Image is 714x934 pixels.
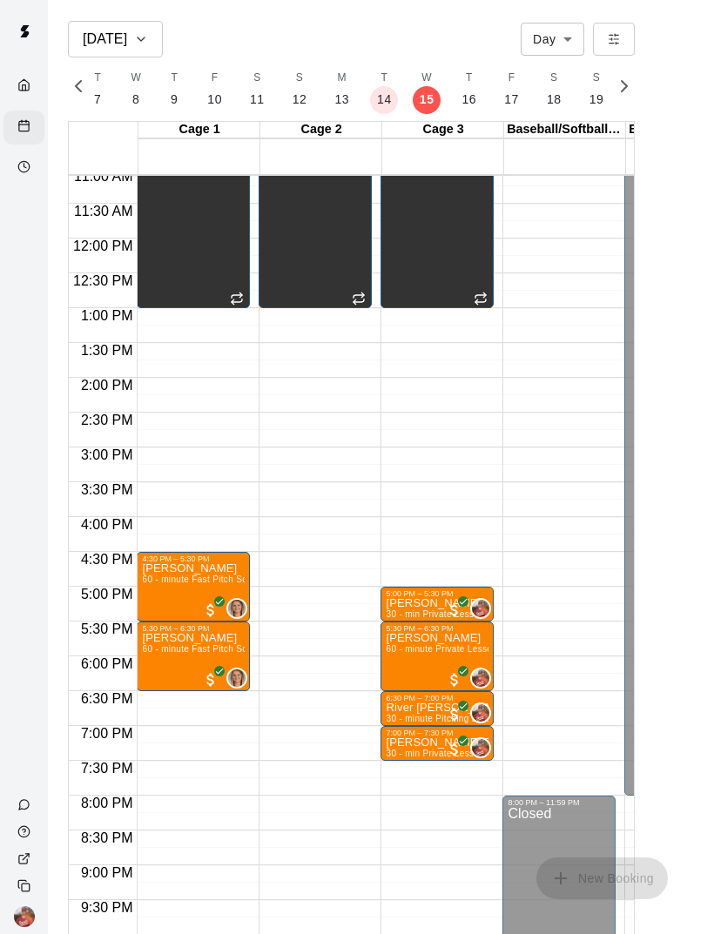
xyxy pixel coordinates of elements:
div: 7:00 PM – 7:30 PM: Cooper Zaboronak [381,726,494,761]
span: 60 - minute Private Lesson [386,644,497,654]
span: 30 - min Private Lesson [386,749,484,758]
span: S [296,70,303,87]
img: Rick White [472,704,489,722]
span: T [94,70,101,87]
span: Recurring event [474,292,488,306]
button: [DATE] [68,21,163,57]
button: W15 [406,64,448,114]
span: 8:30 PM [77,830,138,845]
div: 7:00 PM – 7:30 PM [386,729,457,737]
div: 6:30 PM – 7:00 PM: River Staton [381,691,494,726]
p: 11 [250,91,265,109]
div: 5:00 PM – 5:30 PM [386,589,457,598]
button: S18 [533,64,576,114]
span: 60 - minute Fast Pitch Softball Pitching [142,644,303,654]
img: Alivia Sinnott [228,600,246,617]
div: Alivia Sinnott [226,668,247,689]
button: M13 [320,64,363,114]
span: 4:30 PM [77,552,138,567]
button: S11 [236,64,279,114]
div: Rick White [470,702,491,723]
span: 9:30 PM [77,900,138,915]
div: 4:30 PM – 5:30 PM [142,554,213,563]
div: 5:30 PM – 6:30 PM [386,624,457,633]
span: S [593,70,600,87]
span: Rick White [477,668,491,689]
span: 6:30 PM [77,691,138,706]
span: T [171,70,178,87]
span: All customers have paid [202,671,219,689]
span: Alivia Sinnott [233,668,247,689]
span: All customers have paid [446,706,463,723]
p: 15 [420,91,434,109]
div: Cage 2 [260,122,382,138]
p: 19 [589,91,604,109]
span: 30 - minute Pitching Lesson [386,714,501,723]
span: 9:00 PM [77,865,138,880]
span: S [550,70,557,87]
span: All customers have paid [446,601,463,619]
p: 10 [207,91,222,109]
span: 5:00 PM [77,587,138,601]
span: 30 - min Private Lesson [386,609,484,619]
p: 17 [504,91,519,109]
p: 14 [377,91,392,109]
button: T16 [448,64,491,114]
div: Rick White [470,668,491,689]
div: 5:30 PM – 6:30 PM: Bryson Becker [381,622,494,691]
span: S [253,70,260,87]
a: Visit help center [3,818,48,845]
span: 8:00 PM [77,796,138,810]
img: Rick White [472,669,489,687]
button: T14 [363,64,406,114]
img: Rick White [14,906,35,927]
span: 12:30 PM [69,273,137,288]
img: Swift logo [7,14,42,49]
div: 4:30 PM – 5:30 PM: Hensley Hargrove [137,552,250,622]
p: 7 [94,91,101,109]
button: F10 [193,64,236,114]
a: Contact Us [3,791,48,818]
button: S12 [279,64,321,114]
span: 7:30 PM [77,761,138,776]
div: Cage 3 [382,122,504,138]
div: 6:30 PM – 7:00 PM [386,694,457,702]
span: You don't have the permission to add bookings [536,870,668,884]
div: Rick White [470,737,491,758]
span: T [466,70,473,87]
span: Rick White [477,598,491,619]
p: 9 [171,91,178,109]
span: 2:00 PM [77,378,138,393]
span: 6:00 PM [77,656,138,671]
span: All customers have paid [202,601,219,619]
button: T9 [155,64,193,114]
p: 13 [334,91,349,109]
span: F [212,70,219,87]
span: 3:00 PM [77,447,138,462]
img: Rick White [472,600,489,617]
div: Copy public page link [3,872,48,899]
button: W8 [117,64,155,114]
span: W [421,70,432,87]
span: 4:00 PM [77,517,138,532]
h6: [DATE] [83,27,127,51]
div: 5:30 PM – 6:30 PM: Quinn Baker [137,622,250,691]
span: Rick White [477,702,491,723]
div: Cage 1 [138,122,260,138]
div: Alivia Sinnott [226,598,247,619]
span: 12:00 PM [69,239,137,253]
p: 16 [462,91,477,109]
span: 3:30 PM [77,482,138,497]
button: T7 [78,64,117,114]
button: S19 [576,64,618,114]
span: Alivia Sinnott [233,598,247,619]
div: Day [521,23,584,55]
span: F [509,70,515,87]
button: F17 [490,64,533,114]
span: 5:30 PM [77,622,138,636]
span: 7:00 PM [77,726,138,741]
div: Baseball/Softball [DATE] Hours [504,122,626,138]
div: 5:30 PM – 6:30 PM [142,624,213,633]
span: 11:00 AM [70,169,138,184]
p: 8 [132,91,139,109]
